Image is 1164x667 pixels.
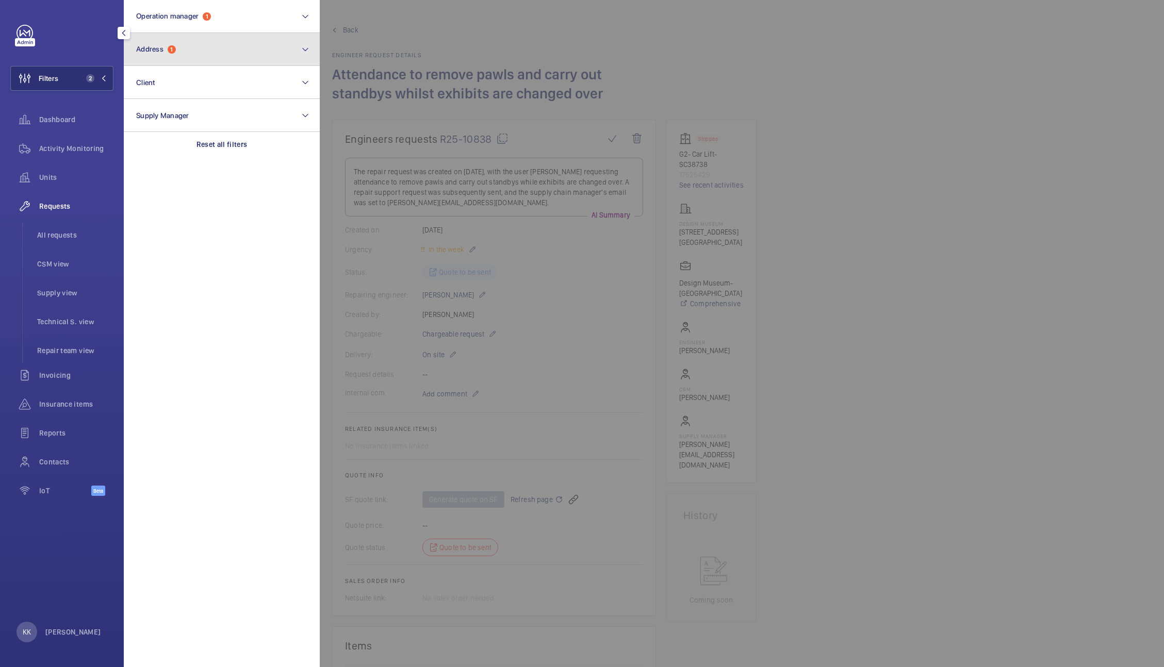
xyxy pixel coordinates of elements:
span: IoT [39,486,91,496]
span: Invoicing [39,370,113,380]
span: Beta [91,486,105,496]
span: Units [39,172,113,182]
span: Dashboard [39,114,113,125]
span: Repair team view [37,345,113,356]
span: Supply view [37,288,113,298]
span: Reports [39,428,113,438]
span: Insurance items [39,399,113,409]
span: Requests [39,201,113,211]
p: KK [23,627,31,637]
span: Filters [39,73,58,84]
span: Contacts [39,457,113,467]
p: [PERSON_NAME] [45,627,101,637]
button: Filters2 [10,66,113,91]
span: 2 [86,74,94,82]
span: All requests [37,230,113,240]
span: Activity Monitoring [39,143,113,154]
span: CSM view [37,259,113,269]
span: Technical S. view [37,316,113,327]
